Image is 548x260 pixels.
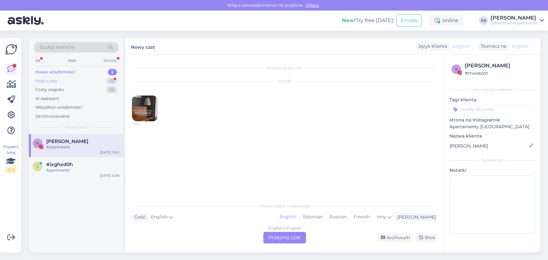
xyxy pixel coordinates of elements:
[107,78,117,84] div: 15
[491,15,544,26] a: [PERSON_NAME]Downtown Apartments
[342,17,356,23] b: New!
[450,142,528,149] input: Dodaj nazwę
[132,203,438,209] div: Wybierz język i odpowiedz
[40,44,75,51] span: Szukaj klientów
[35,87,64,93] div: Czaty zespołu
[132,96,158,121] img: attachment
[263,232,306,243] div: Przejmij czat
[46,144,119,150] div: Attachment
[35,78,57,84] div: Moje czaty
[395,214,436,221] div: [PERSON_NAME]
[132,65,438,71] div: Rozpoczął się czat
[377,214,386,220] span: Inny
[268,225,301,231] div: English to English
[108,69,117,75] div: 2
[491,21,537,26] div: Downtown Apartments
[449,87,535,93] div: Informacje o kliencie
[415,233,438,242] div: Blok
[36,141,39,146] span: K
[134,122,158,126] span: 13:01
[512,43,528,50] span: English
[449,157,535,163] div: Dodatkowy
[46,138,88,144] span: Karolina
[449,96,535,103] p: Tagi klienta
[106,87,117,93] div: 10
[479,16,488,25] div: AS
[449,117,535,123] p: strona na Instagramie
[102,56,118,65] div: Socials
[46,167,119,173] div: Apartments
[100,150,119,155] div: [DATE] 13:01
[342,17,394,24] div: Try free [DATE]:
[100,173,119,178] div: [DATE] 12:56
[350,212,373,222] div: Finnish
[132,79,438,84] div: [DATE]
[491,15,537,21] div: [PERSON_NAME]
[449,123,535,130] p: Apartamenty [GEOGRAPHIC_DATA]
[377,233,413,242] div: Archiwum
[303,2,321,8] span: Włącz
[455,67,458,71] span: r
[151,214,168,221] span: English
[37,164,38,169] span: i
[65,124,88,130] span: Nowe czaty
[35,113,70,120] div: Zarchiwizowane
[66,56,78,65] div: Web
[5,43,17,55] img: Askly Logo
[449,167,535,174] p: Notatki
[453,43,469,50] span: English
[5,167,17,173] div: 2 / 3
[34,56,41,65] div: All
[35,96,59,102] div: AI Assistant
[430,15,464,26] div: online
[131,42,155,51] label: Nowy czat
[478,43,506,50] div: Tłumacz na
[5,144,17,173] div: Popatrz tutaj
[276,212,300,222] div: English
[35,69,75,75] div: Nowe wiadomości
[449,133,535,139] p: Nazwa klienta
[35,104,82,111] div: Wszystkie wiadomości
[465,70,533,77] div: # rtwzezzn
[132,214,145,221] div: Gość
[46,162,73,167] span: #ixghxd0h
[326,212,350,222] div: Russian
[465,62,533,70] div: [PERSON_NAME]
[449,105,535,114] input: Dodać etykietę
[300,212,326,222] div: Estonian
[415,43,447,50] div: Język Klienta
[396,14,422,27] button: Emails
